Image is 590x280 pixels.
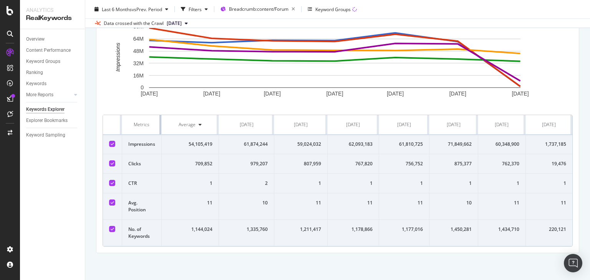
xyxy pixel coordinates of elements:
text: [DATE] [387,91,404,97]
text: Impressions [115,43,121,72]
div: 61,874,244 [225,141,268,148]
div: RealKeywords [26,14,79,23]
div: [DATE] [542,121,556,128]
div: 220,121 [532,226,566,233]
div: 62,093,183 [334,141,373,148]
div: 10 [436,199,472,206]
div: Keyword Groups [315,6,351,12]
div: 807,959 [280,160,321,167]
span: 2025 Apr. 7th [167,20,182,27]
text: [DATE] [141,91,157,97]
td: Avg. Position [122,193,162,220]
div: [DATE] [447,121,461,128]
div: 756,752 [385,160,423,167]
button: Filters [178,3,211,15]
span: vs Prev. Period [132,6,162,12]
div: 61,810,725 [385,141,423,148]
td: Impressions [122,135,162,154]
div: Content Performance [26,46,71,54]
div: 11 [168,199,213,206]
text: 16M [133,72,144,79]
div: Keywords [26,80,46,88]
div: 1,211,417 [280,226,321,233]
button: Keyword Groups [305,3,360,15]
td: CTR [122,174,162,193]
div: 1 [168,180,213,187]
div: 709,852 [168,160,213,167]
div: 979,207 [225,160,268,167]
div: Data crossed with the Crawl [104,20,164,27]
button: Breadcrumb:content/Forum [217,3,298,15]
div: 1 [532,180,566,187]
a: Content Performance [26,46,80,54]
a: Overview [26,35,80,43]
text: 64M [133,36,144,42]
text: [DATE] [264,91,281,97]
td: No. of Keywords [122,220,162,246]
div: 1,178,866 [334,226,373,233]
svg: A chart. [103,23,567,99]
div: Keyword Sampling [26,131,65,139]
div: [DATE] [495,121,509,128]
div: 11 [280,199,321,206]
div: 1,450,281 [436,226,472,233]
a: More Reports [26,91,72,99]
text: [DATE] [512,91,529,97]
button: [DATE] [164,19,191,28]
button: Last 6 MonthsvsPrev. Period [91,3,171,15]
div: 767,820 [334,160,373,167]
a: Keywords [26,80,80,88]
div: 1 [280,180,321,187]
div: Analytics [26,6,79,14]
text: [DATE] [203,91,220,97]
div: 1,144,024 [168,226,213,233]
div: 11 [385,199,423,206]
text: [DATE] [326,91,343,97]
div: Average [179,121,196,128]
div: [DATE] [294,121,308,128]
text: 0 [141,85,144,91]
div: 59,024,032 [280,141,321,148]
td: Clicks [122,154,162,174]
div: Open Intercom Messenger [564,254,582,272]
text: [DATE] [449,91,466,97]
text: 48M [133,48,144,54]
text: 32M [133,60,144,66]
div: 71,849,662 [436,141,472,148]
span: Last 6 Months [102,6,132,12]
a: Ranking [26,69,80,77]
div: 11 [484,199,519,206]
a: Keyword Sampling [26,131,80,139]
div: 1 [385,180,423,187]
div: 1,177,016 [385,226,423,233]
div: [DATE] [397,121,411,128]
div: 19,476 [532,160,566,167]
div: 1,434,710 [484,226,519,233]
div: Filters [189,6,202,12]
div: 60,348,900 [484,141,519,148]
div: 1 [484,180,519,187]
div: 10 [225,199,268,206]
div: More Reports [26,91,53,99]
a: Keywords Explorer [26,105,80,114]
div: Metrics [128,121,155,128]
div: 1 [436,180,472,187]
div: 1,737,185 [532,141,566,148]
div: 875,377 [436,160,472,167]
div: Explorer Bookmarks [26,117,68,125]
a: Explorer Bookmarks [26,117,80,125]
a: Keyword Groups [26,58,80,66]
div: 11 [334,199,373,206]
div: Keywords Explorer [26,105,65,114]
div: 2 [225,180,268,187]
div: 1,335,760 [225,226,268,233]
div: 54,105,419 [168,141,213,148]
span: Breadcrumb: content/Forum [229,6,288,12]
div: Keyword Groups [26,58,60,66]
div: 11 [532,199,566,206]
div: 1 [334,180,373,187]
text: 80M [133,24,144,30]
div: [DATE] [240,121,254,128]
div: 762,370 [484,160,519,167]
div: [DATE] [346,121,360,128]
